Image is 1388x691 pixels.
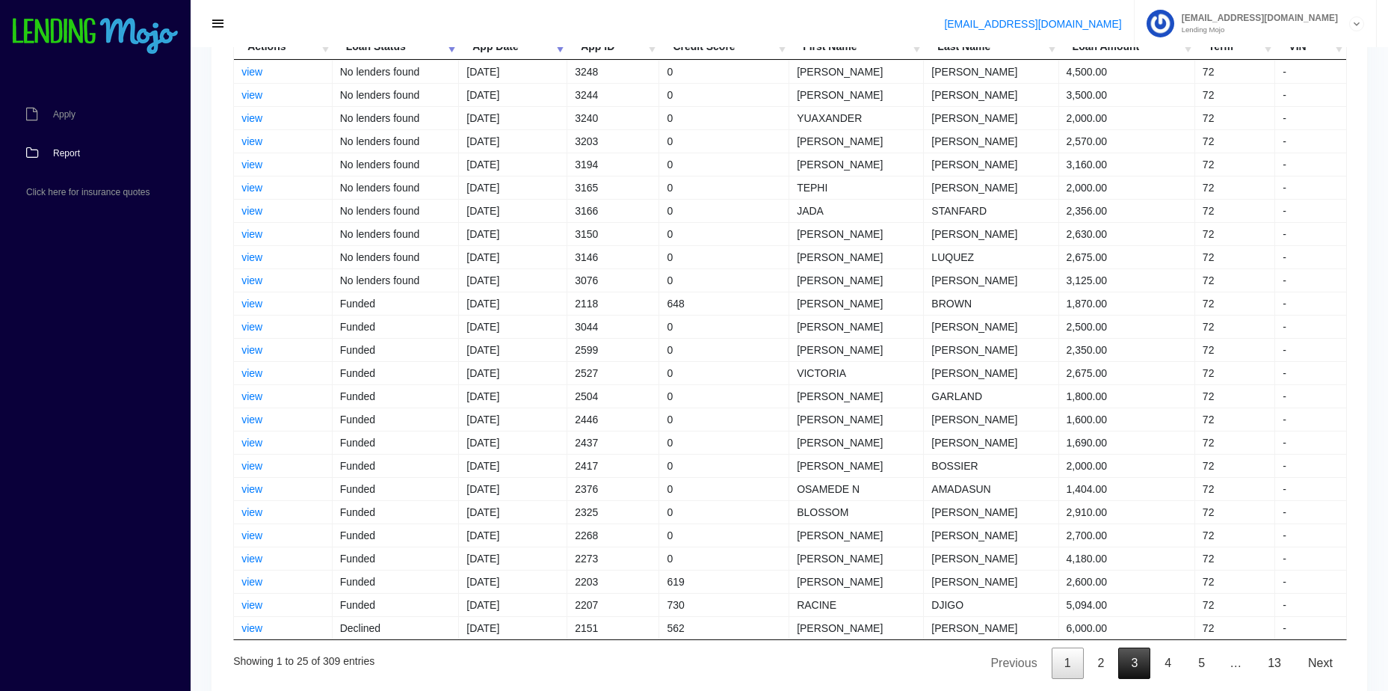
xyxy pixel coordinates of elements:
[241,483,262,495] a: view
[659,338,789,361] td: 0
[789,153,924,176] td: [PERSON_NAME]
[1195,129,1275,153] td: 72
[241,553,262,565] a: view
[241,89,262,101] a: view
[924,268,1058,292] td: [PERSON_NAME]
[11,18,179,55] img: logo-small.png
[1195,384,1275,408] td: 72
[789,547,924,570] td: [PERSON_NAME]
[1275,199,1346,222] td: -
[459,129,567,153] td: [DATE]
[924,60,1058,83] td: [PERSON_NAME]
[333,245,460,268] td: No lenders found
[924,129,1058,153] td: [PERSON_NAME]
[567,454,659,477] td: 2417
[1059,547,1195,570] td: 4,180.00
[1059,60,1195,83] td: 4,500.00
[1275,408,1346,431] td: -
[459,222,567,245] td: [DATE]
[659,129,789,153] td: 0
[241,274,262,286] a: view
[1195,153,1275,176] td: 72
[789,384,924,408] td: [PERSON_NAME]
[1059,129,1195,153] td: 2,570.00
[567,616,659,639] td: 2151
[459,454,567,477] td: [DATE]
[333,361,460,384] td: Funded
[333,384,460,408] td: Funded
[1059,292,1195,315] td: 1,870.00
[1275,477,1346,500] td: -
[1059,454,1195,477] td: 2,000.00
[1195,315,1275,338] td: 72
[241,622,262,634] a: view
[567,222,659,245] td: 3150
[924,199,1058,222] td: STANFARD
[459,83,567,106] td: [DATE]
[459,60,567,83] td: [DATE]
[241,529,262,541] a: view
[567,523,659,547] td: 2268
[924,500,1058,523] td: [PERSON_NAME]
[1195,338,1275,361] td: 72
[241,228,262,240] a: view
[567,106,659,129] td: 3240
[241,414,262,426] a: view
[789,83,924,106] td: [PERSON_NAME]
[1195,408,1275,431] td: 72
[924,477,1058,500] td: AMADASUN
[567,129,659,153] td: 3203
[789,338,924,361] td: [PERSON_NAME]
[1059,384,1195,408] td: 1,800.00
[241,251,262,263] a: view
[567,431,659,454] td: 2437
[1174,26,1338,34] small: Lending Mojo
[789,361,924,384] td: VICTORIA
[789,129,924,153] td: [PERSON_NAME]
[1052,648,1084,679] a: 1
[333,570,460,593] td: Funded
[1059,431,1195,454] td: 1,690.00
[659,60,789,83] td: 0
[333,222,460,245] td: No lenders found
[924,570,1058,593] td: [PERSON_NAME]
[233,645,374,669] div: Showing 1 to 25 of 309 entries
[333,315,460,338] td: Funded
[1275,292,1346,315] td: -
[1195,60,1275,83] td: 72
[241,367,262,379] a: view
[1275,384,1346,408] td: -
[567,361,659,384] td: 2527
[659,431,789,454] td: 0
[1275,361,1346,384] td: -
[924,106,1058,129] td: [PERSON_NAME]
[333,199,460,222] td: No lenders found
[1275,547,1346,570] td: -
[333,106,460,129] td: No lenders found
[567,477,659,500] td: 2376
[659,454,789,477] td: 0
[333,268,460,292] td: No lenders found
[1275,129,1346,153] td: -
[1195,431,1275,454] td: 72
[333,431,460,454] td: Funded
[459,153,567,176] td: [DATE]
[789,593,924,616] td: RACINE
[924,547,1058,570] td: [PERSON_NAME]
[924,176,1058,199] td: [PERSON_NAME]
[567,83,659,106] td: 3244
[241,321,262,333] a: view
[1275,500,1346,523] td: -
[241,576,262,588] a: view
[1059,500,1195,523] td: 2,910.00
[567,268,659,292] td: 3076
[659,500,789,523] td: 0
[659,268,789,292] td: 0
[567,408,659,431] td: 2446
[1059,338,1195,361] td: 2,350.00
[241,344,262,356] a: view
[459,500,567,523] td: [DATE]
[567,315,659,338] td: 3044
[789,454,924,477] td: [PERSON_NAME]
[659,593,789,616] td: 730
